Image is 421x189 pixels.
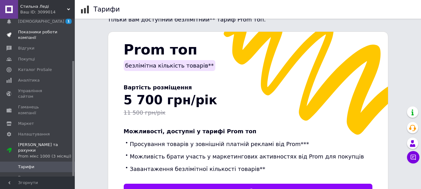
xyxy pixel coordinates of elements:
[18,142,75,159] span: [PERSON_NAME] та рахунки
[18,154,75,159] div: Prom мікс 1000 (3 місяці)
[124,128,256,135] span: Можливості, доступні у тарифі Prom топ
[124,41,198,58] span: Prom топ
[20,9,75,15] div: Ваш ID: 3099014
[93,6,120,13] h1: Тарифи
[18,121,34,126] span: Маркет
[18,131,50,137] span: Налаштування
[18,19,64,24] span: [DEMOGRAPHIC_DATA]
[18,175,36,180] span: Рахунки
[20,4,67,9] span: Стильна Леді
[125,62,214,69] span: безлімітна кількість товарів**
[65,19,72,24] span: 1
[130,153,364,160] span: Можливість брати участь у маркетингових активностях від Prom для покупців
[124,109,166,116] span: 11 500 грн/рік
[18,29,58,40] span: Показники роботи компанії
[130,141,309,147] span: Просування товарів у зовнішній платній рекламі від Prom***
[18,45,34,51] span: Відгуки
[18,164,34,170] span: Тарифи
[18,56,35,62] span: Покупці
[124,93,217,107] span: 5 700 грн/рік
[130,166,266,172] span: Завантаження безлімітної кількості товарів**
[108,16,266,23] span: Тільки вам доступний безлімітний** тариф Prom топ.
[407,151,419,163] button: Чат з покупцем
[124,84,192,91] span: Вартість розміщення
[18,78,40,83] span: Аналітика
[18,104,58,116] span: Гаманець компанії
[18,67,52,73] span: Каталог ProSale
[18,88,58,99] span: Управління сайтом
